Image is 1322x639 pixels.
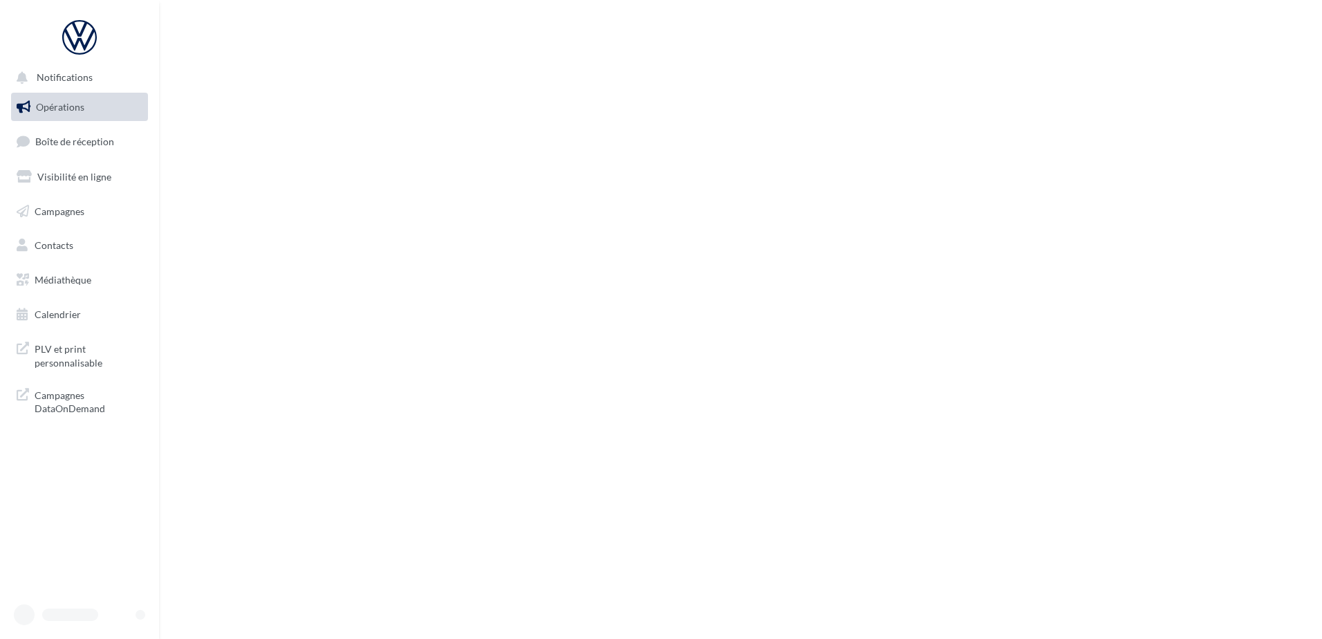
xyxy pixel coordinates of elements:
[36,101,84,113] span: Opérations
[8,127,151,156] a: Boîte de réception
[8,197,151,226] a: Campagnes
[35,308,81,320] span: Calendrier
[35,386,142,416] span: Campagnes DataOnDemand
[35,340,142,369] span: PLV et print personnalisable
[37,171,111,183] span: Visibilité en ligne
[8,380,151,421] a: Campagnes DataOnDemand
[35,205,84,216] span: Campagnes
[37,72,93,84] span: Notifications
[35,136,114,147] span: Boîte de réception
[8,334,151,375] a: PLV et print personnalisable
[35,274,91,286] span: Médiathèque
[35,239,73,251] span: Contacts
[8,163,151,192] a: Visibilité en ligne
[8,266,151,295] a: Médiathèque
[8,300,151,329] a: Calendrier
[8,93,151,122] a: Opérations
[8,231,151,260] a: Contacts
